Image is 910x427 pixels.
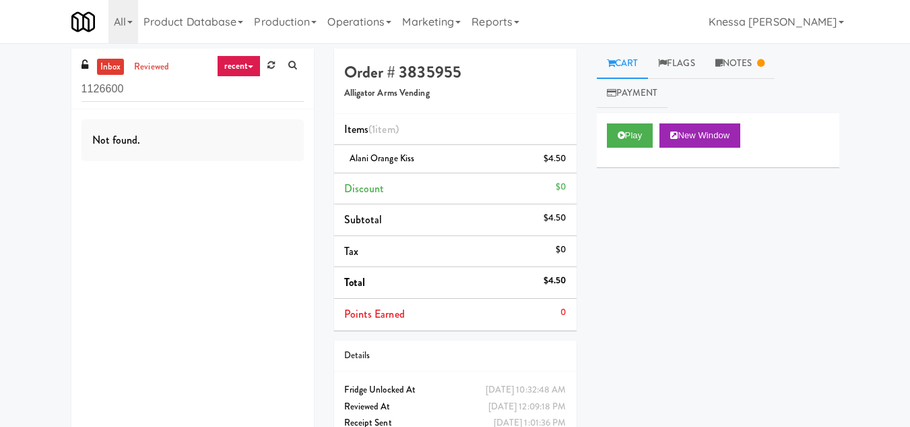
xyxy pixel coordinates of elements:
[705,49,775,79] a: Notes
[544,150,566,167] div: $4.50
[659,123,740,148] button: New Window
[607,123,653,148] button: Play
[488,399,566,416] div: [DATE] 12:09:18 PM
[344,244,358,259] span: Tax
[350,152,415,165] span: Alani Orange Kiss
[344,306,405,322] span: Points Earned
[597,49,649,79] a: Cart
[560,304,566,321] div: 0
[544,273,566,289] div: $4.50
[344,63,566,81] h4: Order # 3835955
[92,132,141,148] span: Not found.
[648,49,705,79] a: Flags
[82,77,304,102] input: Search vision orders
[344,399,566,416] div: Reviewed At
[556,179,566,196] div: $0
[97,59,125,76] a: inbox
[344,382,566,399] div: Fridge Unlocked At
[544,210,566,227] div: $4.50
[131,59,172,76] a: reviewed
[344,212,383,227] span: Subtotal
[217,55,261,77] a: recent
[344,88,566,98] h5: Alligator Arms Vending
[71,10,95,34] img: Micromart
[375,121,395,137] ng-pluralize: item
[486,382,566,399] div: [DATE] 10:32:48 AM
[368,121,399,137] span: (1 )
[597,78,668,109] a: Payment
[344,275,366,290] span: Total
[556,241,566,258] div: $0
[344,181,385,196] span: Discount
[344,121,399,137] span: Items
[344,347,566,364] div: Details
